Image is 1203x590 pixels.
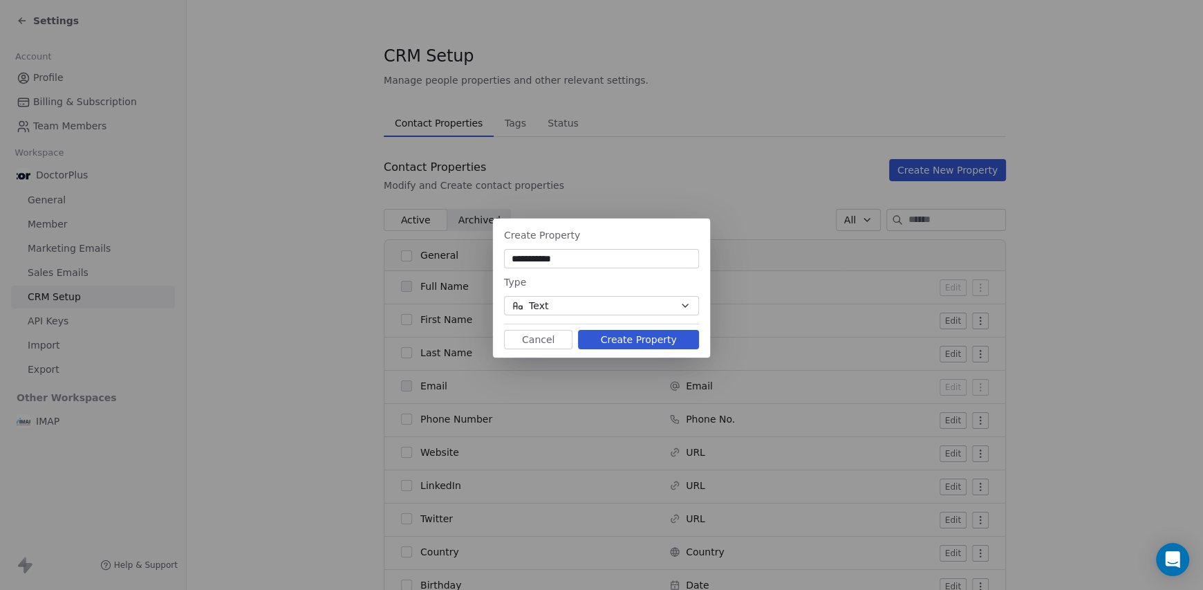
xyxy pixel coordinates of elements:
button: Create Property [578,330,699,349]
span: Type [504,277,526,288]
button: Cancel [504,330,572,349]
span: Create Property [504,230,580,241]
button: Text [504,296,699,315]
span: Text [529,299,548,313]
